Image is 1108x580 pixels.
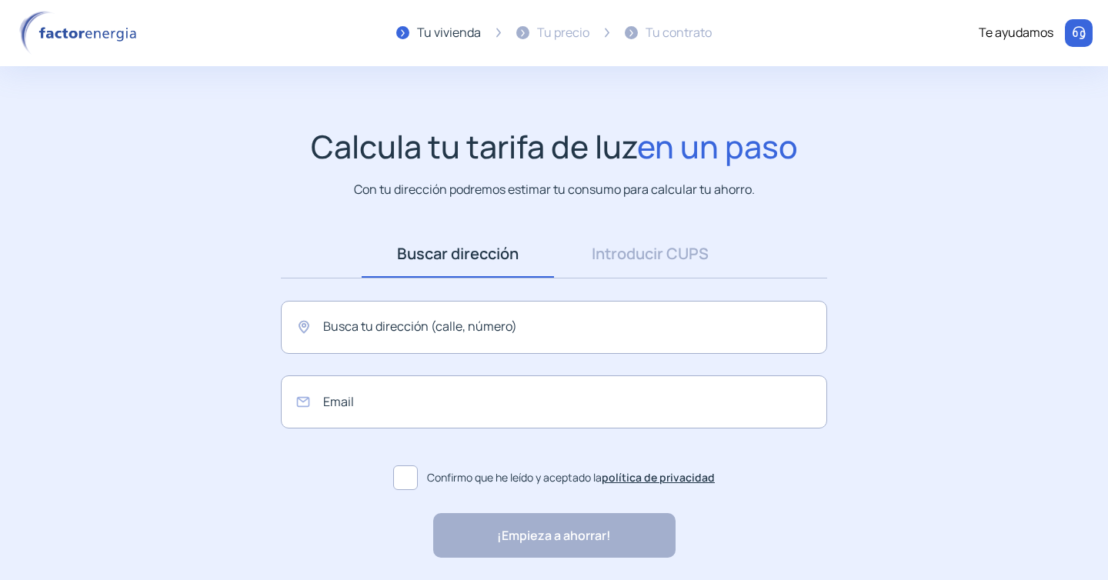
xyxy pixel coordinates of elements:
a: Introducir CUPS [554,230,746,278]
img: llamar [1071,25,1086,41]
img: logo factor [15,11,146,55]
h1: Calcula tu tarifa de luz [311,128,798,165]
a: Buscar dirección [362,230,554,278]
span: en un paso [637,125,798,168]
div: Tu precio [537,23,589,43]
div: Te ayudamos [979,23,1053,43]
span: Confirmo que he leído y aceptado la [427,469,715,486]
div: Tu vivienda [417,23,481,43]
div: Tu contrato [646,23,712,43]
p: Con tu dirección podremos estimar tu consumo para calcular tu ahorro. [354,180,755,199]
a: política de privacidad [602,470,715,485]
